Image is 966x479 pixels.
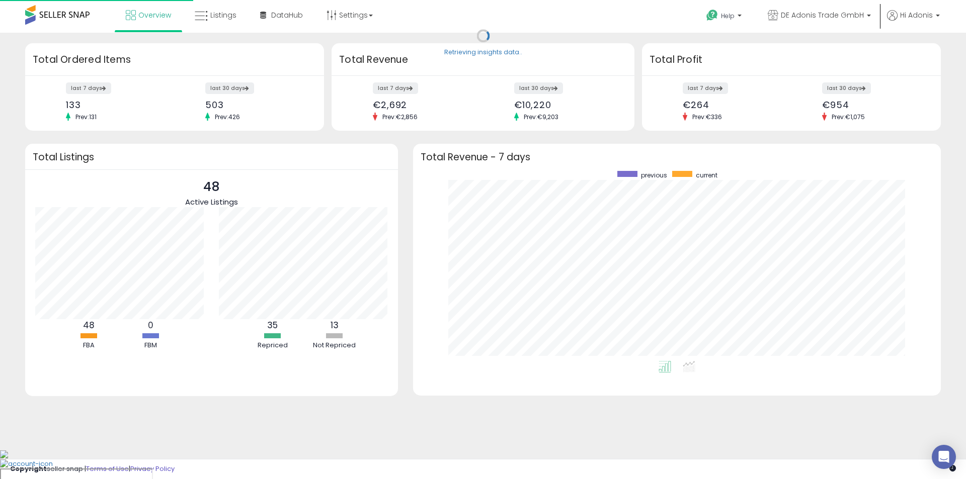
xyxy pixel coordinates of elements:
[721,12,735,20] span: Help
[66,100,167,110] div: 133
[887,10,940,33] a: Hi Adonis
[822,82,871,94] label: last 30 days
[514,82,563,94] label: last 30 days
[444,48,522,57] div: Retrieving insights data..
[304,341,365,350] div: Not Repriced
[33,53,316,67] h3: Total Ordered Items
[650,53,933,67] h3: Total Profit
[706,9,718,22] i: Get Help
[205,82,254,94] label: last 30 days
[377,113,423,121] span: Prev: €2,856
[33,153,390,161] h3: Total Listings
[822,100,923,110] div: €954
[373,100,475,110] div: €2,692
[205,100,306,110] div: 503
[641,171,667,179] span: previous
[683,82,728,94] label: last 7 days
[683,100,784,110] div: €264
[271,10,303,20] span: DataHub
[519,113,563,121] span: Prev: €9,203
[696,171,717,179] span: current
[185,177,238,197] p: 48
[66,82,111,94] label: last 7 days
[331,319,339,331] b: 13
[373,82,418,94] label: last 7 days
[138,10,171,20] span: Overview
[83,319,95,331] b: 48
[210,10,236,20] span: Listings
[827,113,870,121] span: Prev: €1,075
[120,341,181,350] div: FBM
[58,341,119,350] div: FBA
[932,445,956,469] div: Open Intercom Messenger
[781,10,864,20] span: DE Adonis Trade GmbH
[210,113,245,121] span: Prev: 426
[243,341,303,350] div: Repriced
[339,53,627,67] h3: Total Revenue
[185,197,238,207] span: Active Listings
[687,113,727,121] span: Prev: €336
[148,319,153,331] b: 0
[267,319,278,331] b: 35
[70,113,102,121] span: Prev: 131
[698,2,752,33] a: Help
[900,10,933,20] span: Hi Adonis
[514,100,617,110] div: €10,220
[421,153,933,161] h3: Total Revenue - 7 days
